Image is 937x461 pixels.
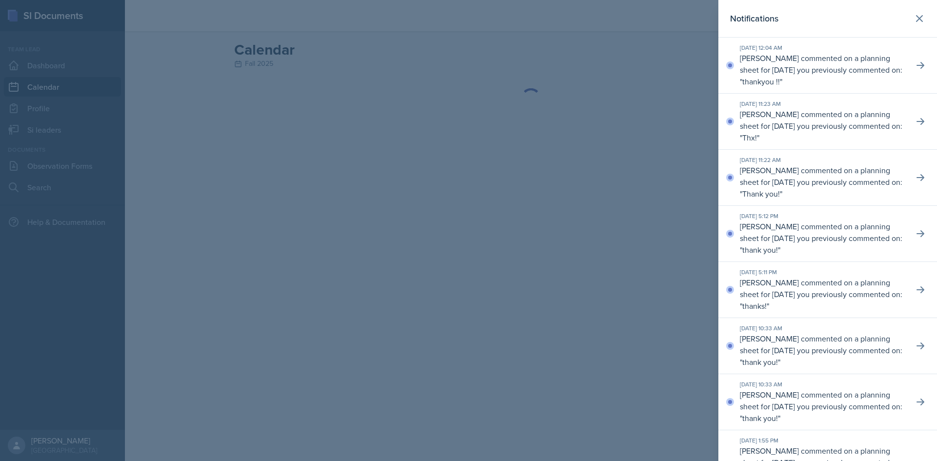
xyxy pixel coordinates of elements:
[742,76,780,87] p: thankyou !!
[740,389,906,424] p: [PERSON_NAME] commented on a planning sheet for [DATE] you previously commented on: " "
[740,324,906,333] div: [DATE] 10:33 AM
[740,100,906,108] div: [DATE] 11:23 AM
[740,268,906,277] div: [DATE] 5:11 PM
[740,333,906,368] p: [PERSON_NAME] commented on a planning sheet for [DATE] you previously commented on: " "
[740,277,906,312] p: [PERSON_NAME] commented on a planning sheet for [DATE] you previously commented on: " "
[740,380,906,389] div: [DATE] 10:33 AM
[730,12,778,25] h2: Notifications
[742,301,767,311] p: thanks!
[742,357,778,367] p: thank you!
[740,52,906,87] p: [PERSON_NAME] commented on a planning sheet for [DATE] you previously commented on: " "
[740,164,906,200] p: [PERSON_NAME] commented on a planning sheet for [DATE] you previously commented on: " "
[742,244,778,255] p: thank you!
[742,132,757,143] p: Thx!
[740,43,906,52] div: [DATE] 12:04 AM
[740,220,906,256] p: [PERSON_NAME] commented on a planning sheet for [DATE] you previously commented on: " "
[740,436,906,445] div: [DATE] 1:55 PM
[740,212,906,220] div: [DATE] 5:12 PM
[742,188,780,199] p: Thank you!
[742,413,778,423] p: thank you!
[740,108,906,143] p: [PERSON_NAME] commented on a planning sheet for [DATE] you previously commented on: " "
[740,156,906,164] div: [DATE] 11:22 AM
